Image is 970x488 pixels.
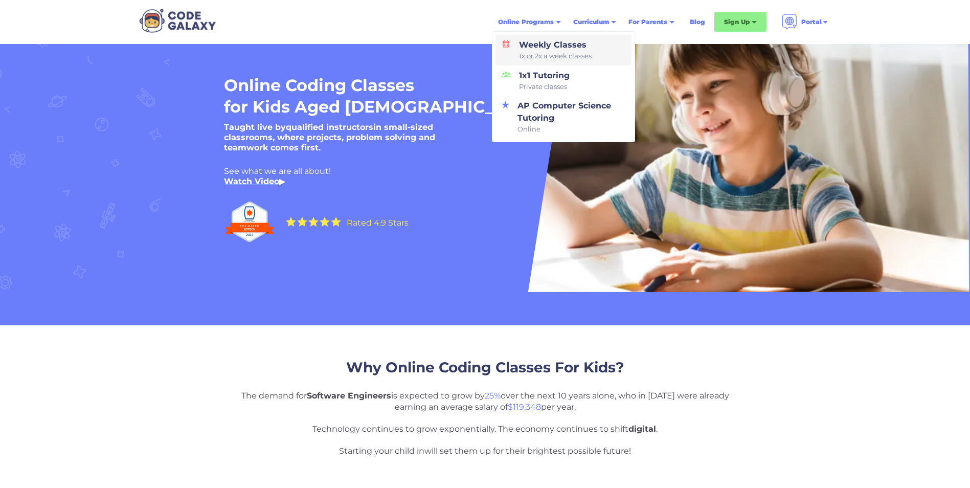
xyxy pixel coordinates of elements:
span: Private classes [519,82,570,92]
div: For Parents [628,17,667,27]
strong: digital [628,424,656,434]
div: 1x1 Tutoring [515,70,570,92]
img: Top Rated edtech company [224,197,275,247]
div: Rated 4.9 Stars [347,219,409,227]
p: The demand for is expected to grow by over the next 10 years alone, who in [DATE] were already ea... [235,390,736,457]
div: Curriculum [567,13,622,31]
span: $119,348 [508,402,541,412]
div: Sign Up [714,12,766,32]
div: Curriculum [573,17,609,27]
div: See what we are all about! ‍ ▶ [224,166,715,187]
div: Portal [801,17,822,27]
div: Portal [776,10,835,34]
a: AP Computer Science TutoringOnline [495,96,631,139]
img: Yellow Star - the Code Galaxy [308,217,319,227]
span: 1x or 2x a week classes [519,51,592,61]
a: 1x1 TutoringPrivate classes [495,65,631,96]
h5: Taught live by in small-sized classrooms, where projects, problem solving and teamwork comes first. [224,122,480,153]
div: Online Programs [492,13,567,31]
nav: Online Programs [492,31,635,142]
span: 25% [485,391,501,401]
a: Blog [684,13,711,31]
div: Weekly Classes [515,39,592,61]
div: Online Programs [498,17,554,27]
a: Watch Video [224,176,279,186]
span: Why Online Coding Classes For Kids? [346,359,624,376]
a: Weekly Classes1x or 2x a week classes [495,35,631,65]
h1: Online Coding Classes for Kids Aged [DEMOGRAPHIC_DATA] [224,75,666,117]
div: AP Computer Science Tutoring [513,100,625,135]
span: Online [517,124,625,135]
strong: qualified instructors [286,122,373,132]
img: Yellow Star - the Code Galaxy [331,217,341,227]
img: Yellow Star - the Code Galaxy [286,217,296,227]
div: For Parents [622,13,681,31]
strong: Software Engineers [307,391,391,401]
img: Yellow Star - the Code Galaxy [320,217,330,227]
div: Sign Up [724,17,750,27]
img: Yellow Star - the Code Galaxy [297,217,307,227]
